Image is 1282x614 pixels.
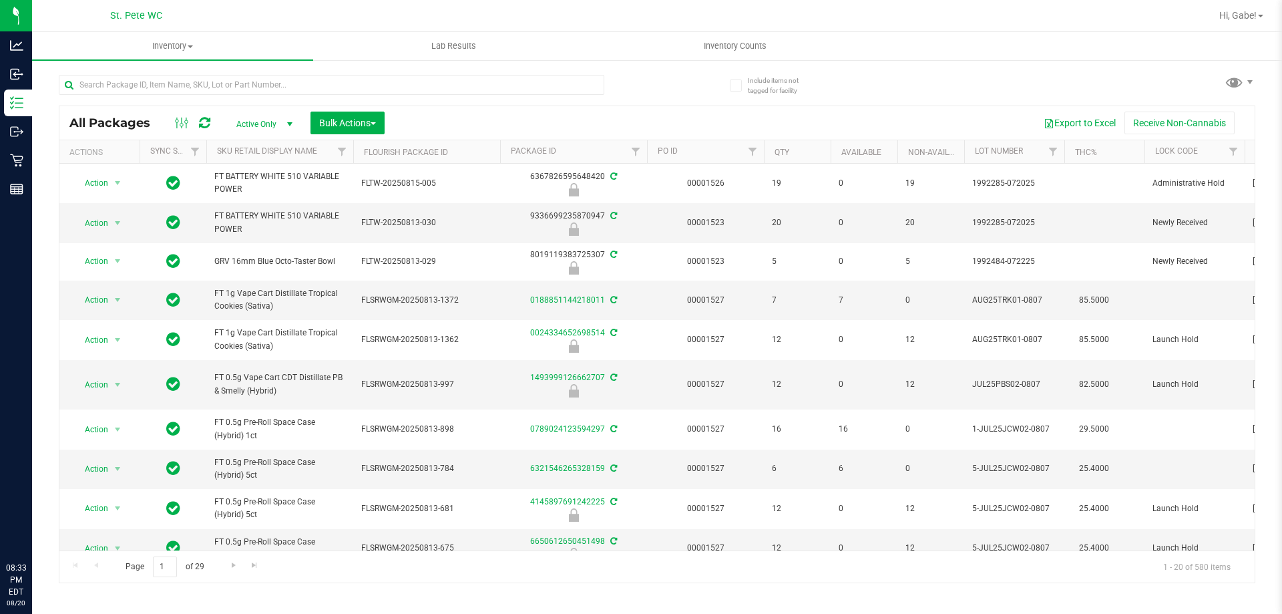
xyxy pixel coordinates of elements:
span: select [110,460,126,478]
span: 0 [905,294,956,307]
span: select [110,420,126,439]
span: In Sync [166,252,180,271]
span: Sync from Compliance System [608,172,617,181]
span: 0 [839,333,889,346]
span: select [110,174,126,192]
inline-svg: Reports [10,182,23,196]
span: FT 0.5g Pre-Roll Space Case (Hybrid) 5ct [214,536,345,561]
a: 00001527 [687,295,724,305]
span: FLTW-20250813-029 [361,255,492,268]
span: Launch Hold [1152,378,1237,391]
a: Non-Available [908,148,968,157]
span: Include items not tagged for facility [748,75,815,96]
span: AUG25TRK01-0807 [972,294,1056,307]
span: FLSRWGM-20250813-784 [361,462,492,475]
span: select [110,252,126,271]
inline-svg: Retail [10,154,23,167]
span: Sync from Compliance System [608,424,617,434]
span: Action [73,539,109,558]
div: Administrative Hold [498,183,649,196]
div: Launch Hold [498,508,649,522]
a: THC% [1075,148,1097,157]
span: 0 [839,216,889,229]
span: FT 1g Vape Cart Distillate Tropical Cookies (Sativa) [214,287,345,313]
span: FT 0.5g Pre-Roll Space Case (Hybrid) 5ct [214,456,345,482]
a: Package ID [511,146,556,156]
span: FT BATTERY WHITE 510 VARIABLE POWER [214,210,345,235]
span: 0 [905,462,956,475]
inline-svg: Inbound [10,67,23,81]
span: select [110,214,126,233]
button: Receive Non-Cannabis [1124,112,1235,134]
span: Sync from Compliance System [608,295,617,305]
span: 6 [839,462,889,475]
span: In Sync [166,291,180,309]
span: select [110,331,126,349]
button: Bulk Actions [310,112,385,134]
span: In Sync [166,213,180,232]
span: 5 [905,255,956,268]
span: FLSRWGM-20250813-675 [361,542,492,555]
a: 1493999126662707 [530,373,605,382]
span: Sync from Compliance System [608,328,617,337]
span: FT 1g Vape Cart Distillate Tropical Cookies (Sativa) [214,327,345,352]
input: 1 [153,557,177,577]
a: Filter [184,140,206,163]
span: Inventory Counts [686,40,785,52]
a: Inventory Counts [594,32,875,60]
a: Lock Code [1155,146,1198,156]
span: 25.4000 [1072,539,1116,558]
span: Sync from Compliance System [608,464,617,473]
span: Newly Received [1152,255,1237,268]
span: 16 [772,423,823,436]
a: 6321546265328159 [530,464,605,473]
span: Action [73,420,109,439]
span: 12 [772,542,823,555]
a: 00001527 [687,504,724,513]
a: 0188851144218011 [530,295,605,305]
span: 0 [839,502,889,515]
span: Page of 29 [114,557,215,577]
span: 29.5000 [1072,420,1116,439]
span: select [110,499,126,518]
span: FLSRWGM-20250813-1362 [361,333,492,346]
span: Action [73,252,109,271]
span: 12 [772,333,823,346]
span: 12 [905,542,956,555]
span: Action [73,460,109,478]
span: Action [73,214,109,233]
a: 4145897691242225 [530,497,605,506]
a: Inventory [32,32,313,60]
span: FLSRWGM-20250813-898 [361,423,492,436]
span: select [110,375,126,394]
a: 6650612650451498 [530,536,605,546]
span: FLSRWGM-20250813-1372 [361,294,492,307]
a: 00001523 [687,218,724,227]
span: select [110,291,126,309]
span: FT 0.5g Pre-Roll Space Case (Hybrid) 1ct [214,416,345,442]
span: Launch Hold [1152,333,1237,346]
span: Sync from Compliance System [608,211,617,220]
span: In Sync [166,375,180,394]
span: In Sync [166,330,180,349]
a: Go to the last page [245,557,264,575]
span: Bulk Actions [319,118,376,128]
a: Available [841,148,881,157]
inline-svg: Inventory [10,96,23,110]
span: FLTW-20250815-005 [361,177,492,190]
p: 08:33 PM EDT [6,562,26,598]
span: 12 [905,378,956,391]
span: Action [73,331,109,349]
span: In Sync [166,420,180,438]
span: GRV 16mm Blue Octo-Taster Bowl [214,255,345,268]
a: PO ID [658,146,678,156]
span: 20 [772,216,823,229]
span: 7 [839,294,889,307]
span: 12 [772,378,823,391]
span: FT 0.5g Pre-Roll Space Case (Hybrid) 5ct [214,496,345,521]
div: Launch Hold [498,548,649,561]
a: Lot Number [975,146,1023,156]
span: Action [73,174,109,192]
span: FT BATTERY WHITE 510 VARIABLE POWER [214,170,345,196]
span: 25.4000 [1072,499,1116,518]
